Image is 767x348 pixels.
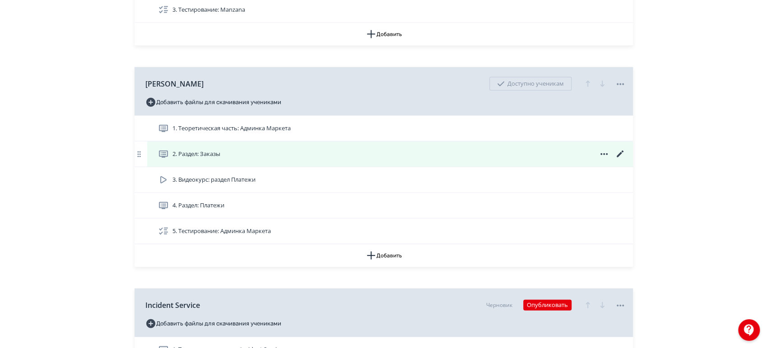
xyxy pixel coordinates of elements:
button: Добавить файлы для скачивания учениками [145,316,281,331]
div: 4. Раздел: Платежи [135,193,633,219]
div: Черновик [486,301,512,309]
button: Опубликовать [523,300,572,311]
span: [PERSON_NAME] [145,78,204,89]
button: Добавить файлы для скачивания учениками [145,95,281,110]
span: 3. Видеокурс: раздел Платежи [172,175,256,184]
span: 5. Тестирование: Админка Маркета [172,227,271,236]
span: 2. Раздел: Заказы [172,150,220,159]
span: 4. Раздел: Платежи [172,201,224,210]
div: 2. Раздел: Заказы [135,142,633,167]
div: Доступно ученикам [489,77,572,91]
div: 3. Видеокурс: раздел Платежи [135,167,633,193]
span: 1. Теоретическая часть: Админка Маркета [172,124,291,133]
div: 5. Тестирование: Админка Маркета [135,219,633,244]
span: 3. Тестирование: Manzana [172,5,245,14]
button: Добавить [135,244,633,267]
span: Incident Service [145,300,200,311]
div: 1. Теоретическая часть: Админка Маркета [135,116,633,142]
button: Добавить [135,23,633,46]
